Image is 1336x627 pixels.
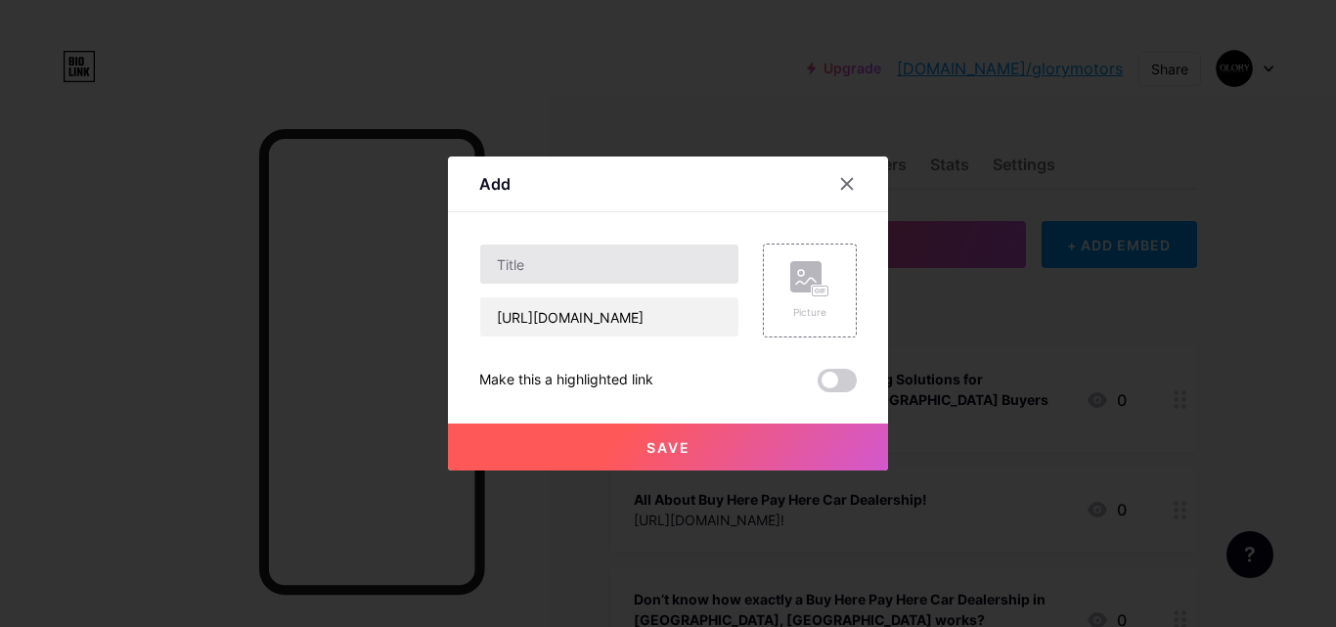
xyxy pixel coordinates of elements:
div: Add [479,172,511,196]
div: Picture [790,305,829,320]
span: Save [646,439,690,456]
button: Save [448,424,888,470]
input: Title [480,245,738,284]
input: URL [480,297,738,336]
div: Make this a highlighted link [479,369,653,392]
